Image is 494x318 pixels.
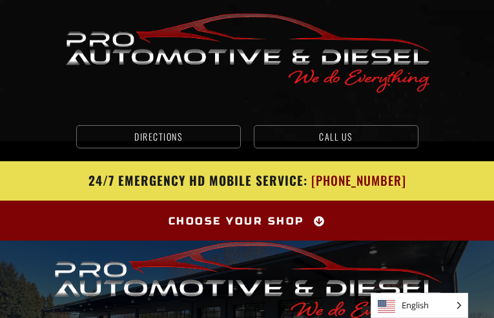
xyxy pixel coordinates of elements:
[371,293,468,317] span: English
[311,171,406,191] span: [PHONE_NUMBER]
[254,125,418,148] a: Call us
[57,10,437,95] img: Logo for "Pro Automotive & Diesel" with a red outline of a car above the text and the slogan "We ...
[168,213,327,230] a: Choose Your Shop
[76,125,241,148] a: Directions
[134,132,182,141] span: Directions
[319,132,353,141] span: Call us
[88,171,307,190] span: 24/7 Emergency HD Mobile Service:
[371,293,468,318] aside: Language selected: English
[169,214,304,229] span: Choose Your Shop
[10,171,484,191] a: 24/7 Emergency HD Mobile Service: [PHONE_NUMBER]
